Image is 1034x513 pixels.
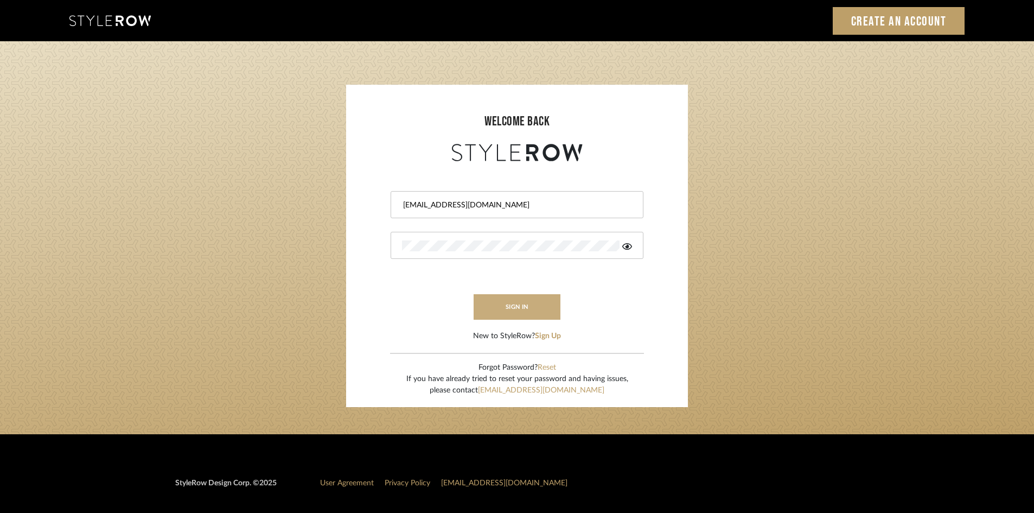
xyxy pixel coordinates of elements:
[478,387,604,394] a: [EMAIL_ADDRESS][DOMAIN_NAME]
[441,479,567,487] a: [EMAIL_ADDRESS][DOMAIN_NAME]
[474,294,560,320] button: sign in
[175,478,277,498] div: StyleRow Design Corp. ©2025
[833,7,965,35] a: Create an Account
[402,200,629,211] input: Email Address
[535,331,561,342] button: Sign Up
[320,479,374,487] a: User Agreement
[357,112,677,131] div: welcome back
[538,362,556,373] button: Reset
[406,362,628,373] div: Forgot Password?
[385,479,430,487] a: Privacy Policy
[473,331,561,342] div: New to StyleRow?
[406,373,628,396] div: If you have already tried to reset your password and having issues, please contact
